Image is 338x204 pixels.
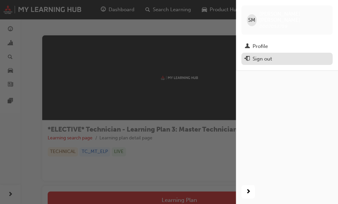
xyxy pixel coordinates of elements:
[241,53,333,65] button: Sign out
[253,42,268,50] div: Profile
[245,56,250,62] span: exit-icon
[246,188,251,196] span: next-icon
[241,40,333,53] a: Profile
[248,16,255,24] span: SM
[245,44,250,50] span: man-icon
[259,11,327,23] span: [PERSON_NAME] [PERSON_NAME]
[259,23,287,29] span: 0007052759
[253,55,272,63] div: Sign out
